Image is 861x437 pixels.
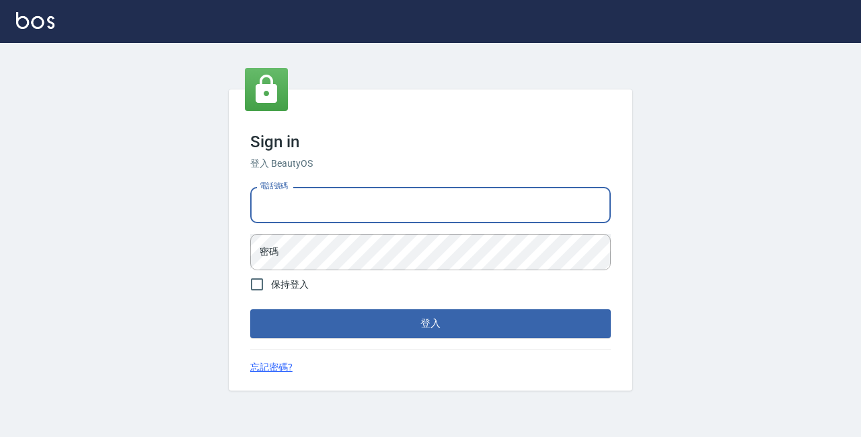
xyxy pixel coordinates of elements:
img: Logo [16,12,54,29]
h6: 登入 BeautyOS [250,157,611,171]
span: 保持登入 [271,278,309,292]
a: 忘記密碼? [250,360,293,374]
h3: Sign in [250,132,611,151]
button: 登入 [250,309,611,337]
label: 電話號碼 [260,181,288,191]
